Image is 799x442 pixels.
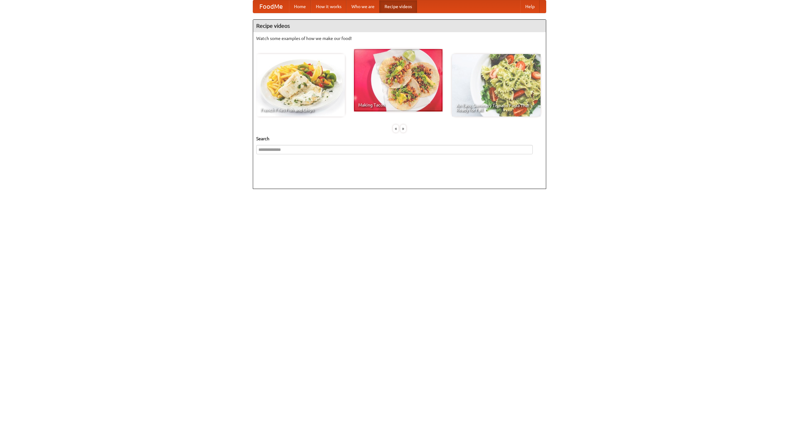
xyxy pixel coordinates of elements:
[311,0,346,13] a: How it works
[256,35,543,42] p: Watch some examples of how we make our food!
[380,0,417,13] a: Recipe videos
[289,0,311,13] a: Home
[393,125,399,132] div: «
[256,54,345,117] a: French Fries Fish and Chips
[520,0,540,13] a: Help
[358,103,438,107] span: Making Tacos
[354,49,443,112] a: Making Tacos
[400,125,406,132] div: »
[346,0,380,13] a: Who we are
[261,108,341,112] span: French Fries Fish and Chips
[452,54,541,117] a: An Easy, Summery Tomato Pasta That's Ready for Fall
[253,20,546,32] h4: Recipe videos
[253,0,289,13] a: FoodMe
[256,136,543,142] h5: Search
[456,103,536,112] span: An Easy, Summery Tomato Pasta That's Ready for Fall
